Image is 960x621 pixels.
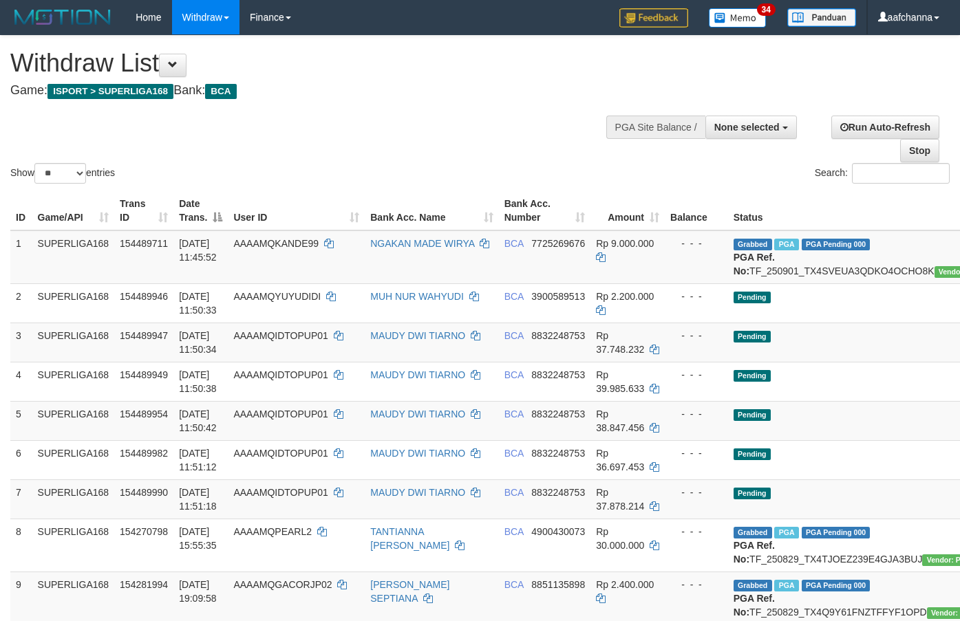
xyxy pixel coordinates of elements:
[120,369,168,380] span: 154489949
[596,448,644,472] span: Rp 36.697.453
[120,487,168,498] span: 154489990
[120,448,168,459] span: 154489982
[802,527,871,538] span: PGA Pending
[10,50,626,77] h1: Withdraw List
[619,8,688,28] img: Feedback.jpg
[531,291,585,302] span: Copy 3900589513 to clipboard
[531,408,585,420] span: Copy 8832248753 to clipboard
[531,579,585,590] span: Copy 8851135898 to clipboard
[10,323,32,362] td: 3
[590,191,665,230] th: Amount: activate to sort column ascending
[32,362,115,401] td: SUPERLIGA168
[233,487,328,498] span: AAAAMQIDTOPUP01
[596,369,644,394] span: Rp 39.985.633
[852,163,950,184] input: Search:
[365,191,498,230] th: Bank Acc. Name: activate to sort column ascending
[179,526,217,551] span: [DATE] 15:55:35
[370,526,449,551] a: TANTIANNA [PERSON_NAME]
[734,527,772,538] span: Grabbed
[32,479,115,519] td: SUPERLIGA168
[233,579,332,590] span: AAAAMQGACORJP02
[120,526,168,537] span: 154270798
[10,479,32,519] td: 7
[32,230,115,284] td: SUPERLIGA168
[370,487,465,498] a: MAUDY DWI TIARNO
[233,238,319,249] span: AAAAMQKANDE99
[734,370,771,382] span: Pending
[179,369,217,394] span: [DATE] 11:50:38
[709,8,767,28] img: Button%20Memo.svg
[596,526,644,551] span: Rp 30.000.000
[504,487,524,498] span: BCA
[504,369,524,380] span: BCA
[179,579,217,604] span: [DATE] 19:09:58
[531,238,585,249] span: Copy 7725269676 to clipboard
[10,230,32,284] td: 1
[734,239,772,250] span: Grabbed
[596,330,644,355] span: Rp 37.748.232
[370,291,464,302] a: MUH NUR WAHYUDI
[774,239,798,250] span: Marked by aafandaneth
[774,580,798,591] span: Marked by aafnonsreyleab
[596,238,654,249] span: Rp 9.000.000
[670,237,723,250] div: - - -
[734,252,775,276] b: PGA Ref. No:
[504,291,524,302] span: BCA
[670,578,723,591] div: - - -
[774,527,798,538] span: Marked by aafmaleo
[32,191,115,230] th: Game/API: activate to sort column ascending
[596,408,644,433] span: Rp 38.847.456
[734,292,771,303] span: Pending
[34,163,86,184] select: Showentries
[32,519,115,571] td: SUPERLIGA168
[120,408,168,420] span: 154489954
[233,526,312,537] span: AAAAMQPEARL2
[120,291,168,302] span: 154489946
[10,7,115,28] img: MOTION_logo.png
[370,369,465,380] a: MAUDY DWI TIARNO
[10,191,32,230] th: ID
[179,238,217,263] span: [DATE] 11:45:52
[370,448,465,459] a: MAUDY DWI TIARNO
[670,525,723,538] div: - - -
[606,116,705,139] div: PGA Site Balance /
[734,331,771,342] span: Pending
[734,580,772,591] span: Grabbed
[233,448,328,459] span: AAAAMQIDTOPUP01
[179,448,217,472] span: [DATE] 11:51:12
[228,191,365,230] th: User ID: activate to sort column ascending
[233,330,328,341] span: AAAAMQIDTOPUP01
[370,238,474,249] a: NGAKAN MADE WIRYA
[32,323,115,362] td: SUPERLIGA168
[120,330,168,341] span: 154489947
[504,579,524,590] span: BCA
[32,401,115,440] td: SUPERLIGA168
[815,163,950,184] label: Search:
[173,191,228,230] th: Date Trans.: activate to sort column descending
[802,580,871,591] span: PGA Pending
[504,330,524,341] span: BCA
[787,8,856,27] img: panduan.png
[802,239,871,250] span: PGA Pending
[531,487,585,498] span: Copy 8832248753 to clipboard
[120,579,168,590] span: 154281994
[32,283,115,323] td: SUPERLIGA168
[714,122,780,133] span: None selected
[370,579,449,604] a: [PERSON_NAME] SEPTIANA
[670,446,723,460] div: - - -
[32,440,115,479] td: SUPERLIGA168
[665,191,728,230] th: Balance
[531,369,585,380] span: Copy 8832248753 to clipboard
[670,486,723,499] div: - - -
[705,116,797,139] button: None selected
[596,579,654,590] span: Rp 2.400.000
[179,291,217,316] span: [DATE] 11:50:33
[233,291,321,302] span: AAAAMQYUYUDIDI
[370,330,465,341] a: MAUDY DWI TIARNO
[504,238,524,249] span: BCA
[120,238,168,249] span: 154489711
[205,84,236,99] span: BCA
[504,526,524,537] span: BCA
[233,369,328,380] span: AAAAMQIDTOPUP01
[504,408,524,420] span: BCA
